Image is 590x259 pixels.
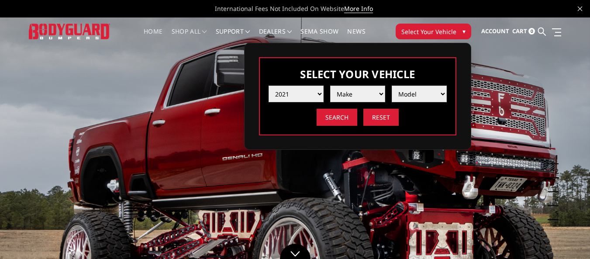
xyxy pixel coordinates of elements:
h3: Select Your Vehicle [269,67,447,81]
button: 1 of 5 [550,150,559,164]
span: Cart [512,27,527,35]
button: 4 of 5 [550,192,559,206]
button: Select Your Vehicle [396,24,471,39]
span: Account [481,27,509,35]
a: More Info [344,4,373,13]
span: Select Your Vehicle [401,27,456,36]
a: Support [216,28,250,45]
a: Dealers [259,28,292,45]
span: ▾ [462,27,466,36]
a: #TeamBodyguard Gear [171,133,264,149]
span: 0 [528,28,535,35]
a: News [347,28,365,45]
a: Jeep [171,83,264,100]
img: BODYGUARD BUMPERS [29,24,110,40]
select: Please select the value from list. [330,86,385,102]
a: Home [144,28,162,45]
input: Search [317,109,357,126]
button: 5 of 5 [550,206,559,220]
a: Cart 0 [512,20,535,43]
a: Truck [171,66,264,83]
a: Bronco [171,50,264,66]
button: 2 of 5 [550,164,559,178]
iframe: Chat Widget [546,217,590,259]
a: Click to Down [280,244,311,259]
a: Replacement Parts [171,100,264,116]
a: SEMA Show [300,28,338,45]
a: Account [481,20,509,43]
a: shop all [172,28,207,45]
input: Reset [363,109,399,126]
a: Accessories [171,116,264,133]
button: 3 of 5 [550,178,559,192]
